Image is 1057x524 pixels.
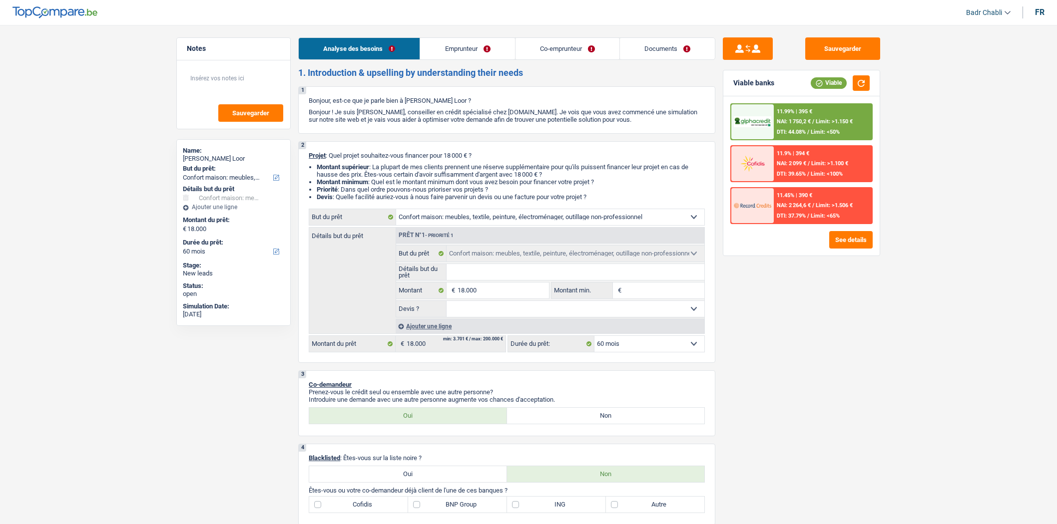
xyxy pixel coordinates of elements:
span: Limit: >1.100 € [811,160,848,167]
div: 11.9% | 394 € [777,150,809,157]
span: NAI: 1 750,2 € [777,118,811,125]
div: 4 [299,444,306,452]
p: Êtes-vous ou votre co-demandeur déjà client de l'une de ces banques ? [309,487,705,494]
div: Name: [183,147,284,155]
span: € [396,336,407,352]
div: Stage: [183,262,284,269]
label: Non [507,466,705,482]
div: [DATE] [183,310,284,318]
span: Limit: <65% [811,213,840,219]
span: Limit: <100% [811,171,843,177]
img: TopCompare Logo [12,6,97,18]
label: Autre [606,497,705,513]
div: New leads [183,269,284,277]
label: BNP Group [408,497,507,513]
p: Bonjour, est-ce que je parle bien à [PERSON_NAME] Loor ? [309,97,705,104]
label: Cofidis [309,497,408,513]
div: Prêt n°1 [396,232,456,239]
img: Cofidis [734,154,771,173]
span: / [807,213,809,219]
label: Non [507,408,705,424]
div: Ajouter une ligne [396,319,704,333]
div: Ajouter une ligne [183,204,284,211]
label: Durée du prêt: [183,239,282,247]
p: : Quel projet souhaitez-vous financer pour 18 000 € ? [309,152,705,159]
span: € [183,225,186,233]
span: Blacklisted [309,454,340,462]
label: Oui [309,408,507,424]
label: Montant du prêt: [183,216,282,224]
div: 1 [299,87,306,94]
label: But du prêt [309,209,396,225]
li: : Dans quel ordre pouvons-nous prioriser vos projets ? [317,186,705,193]
label: Détails but du prêt [309,228,396,239]
p: Introduire une demande avec une autre personne augmente vos chances d'acceptation. [309,396,705,403]
strong: Montant supérieur [317,163,369,171]
img: Record Credits [734,196,771,215]
h5: Notes [187,44,280,53]
div: 11.99% | 395 € [777,108,812,115]
li: : La plupart de mes clients prennent une réserve supplémentaire pour qu'ils puissent financer leu... [317,163,705,178]
a: Co-emprunteur [516,38,619,59]
span: DTI: 39.65% [777,171,806,177]
div: open [183,290,284,298]
span: / [807,171,809,177]
span: NAI: 2 264,6 € [777,202,811,209]
label: Montant [396,282,447,298]
div: [PERSON_NAME] Loor [183,155,284,163]
label: Durée du prêt: [508,336,594,352]
span: Co-demandeur [309,381,352,388]
strong: Priorité [317,186,338,193]
p: Bonjour ! Je suis [PERSON_NAME], conseiller en crédit spécialisé chez [DOMAIN_NAME]. Je vois que ... [309,108,705,123]
li: : Quel est le montant minimum dont vous avez besoin pour financer votre projet ? [317,178,705,186]
label: ING [507,497,606,513]
span: / [808,160,810,167]
label: Devis ? [396,301,447,317]
button: See details [829,231,873,249]
div: fr [1035,7,1045,17]
span: / [812,202,814,209]
a: Badr Chabli [958,4,1011,21]
span: - Priorité 1 [425,233,454,238]
span: / [812,118,814,125]
span: Badr Chabli [966,8,1002,17]
span: € [447,282,458,298]
label: Montant du prêt [309,336,396,352]
span: NAI: 2 099 € [777,160,806,167]
p: : Êtes-vous sur la liste noire ? [309,454,705,462]
button: Sauvegarder [805,37,880,60]
div: 3 [299,371,306,378]
img: AlphaCredit [734,116,771,128]
label: Oui [309,466,507,482]
p: Prenez-vous le crédit seul ou ensemble avec une autre personne? [309,388,705,396]
label: But du prêt: [183,165,282,173]
h2: 1. Introduction & upselling by understanding their needs [298,67,715,78]
span: Projet [309,152,326,159]
span: DTI: 44.08% [777,129,806,135]
div: Viable [811,77,847,88]
div: Détails but du prêt [183,185,284,193]
span: / [807,129,809,135]
span: Limit: >1.150 € [816,118,853,125]
span: € [613,282,624,298]
li: : Quelle facilité auriez-vous à nous faire parvenir un devis ou une facture pour votre projet ? [317,193,705,201]
div: Status: [183,282,284,290]
span: Devis [317,193,333,201]
a: Analyse des besoins [299,38,420,59]
div: Simulation Date: [183,302,284,310]
label: Détails but du prêt [396,264,447,280]
span: Limit: <50% [811,129,840,135]
a: Emprunteur [420,38,515,59]
label: Montant min. [551,282,612,298]
div: 11.45% | 390 € [777,192,812,199]
div: 2 [299,142,306,149]
label: But du prêt [396,246,447,262]
span: Sauvegarder [232,110,269,116]
div: min: 3.701 € / max: 200.000 € [443,337,503,341]
button: Sauvegarder [218,104,283,122]
div: Viable banks [733,79,774,87]
span: DTI: 37.79% [777,213,806,219]
a: Documents [620,38,715,59]
span: Limit: >1.506 € [816,202,853,209]
strong: Montant minimum [317,178,368,186]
